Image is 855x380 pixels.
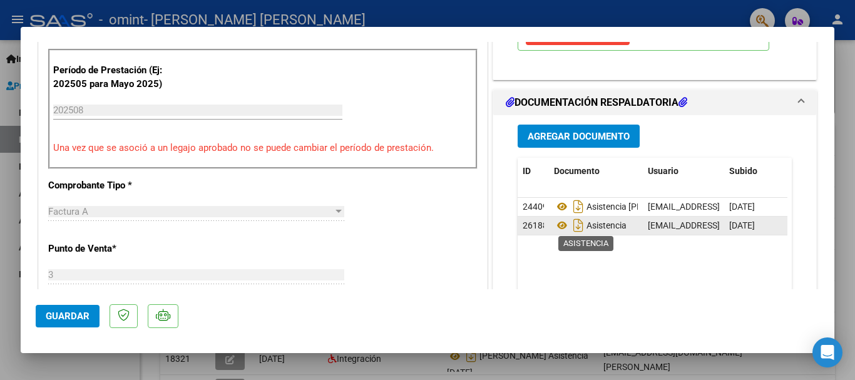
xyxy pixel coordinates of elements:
[648,166,678,176] span: Usuario
[729,220,755,230] span: [DATE]
[53,141,473,155] p: Una vez que se asoció a un legajo aprobado no se puede cambiar el período de prestación.
[48,242,177,256] p: Punto de Venta
[643,158,724,185] datatable-header-cell: Usuario
[518,158,549,185] datatable-header-cell: ID
[493,90,816,115] mat-expansion-panel-header: DOCUMENTACIÓN RESPALDATORIA
[53,63,179,91] p: Período de Prestación (Ej: 202505 para Mayo 2025)
[724,158,787,185] datatable-header-cell: Subido
[36,305,100,327] button: Guardar
[523,166,531,176] span: ID
[729,166,757,176] span: Subido
[729,202,755,212] span: [DATE]
[493,115,816,375] div: DOCUMENTACIÓN RESPALDATORIA
[48,206,88,217] span: Factura A
[506,95,687,110] h1: DOCUMENTACIÓN RESPALDATORIA
[812,337,842,367] div: Open Intercom Messenger
[787,158,849,185] datatable-header-cell: Acción
[554,202,695,212] span: Asistencia [PERSON_NAME]
[570,197,586,217] i: Descargar documento
[570,215,586,235] i: Descargar documento
[554,220,627,230] span: Asistencia
[528,131,630,142] span: Agregar Documento
[549,158,643,185] datatable-header-cell: Documento
[523,220,548,230] span: 26188
[518,125,640,148] button: Agregar Documento
[46,311,90,322] span: Guardar
[523,202,548,212] span: 24409
[554,166,600,176] span: Documento
[48,178,177,193] p: Comprobante Tipo *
